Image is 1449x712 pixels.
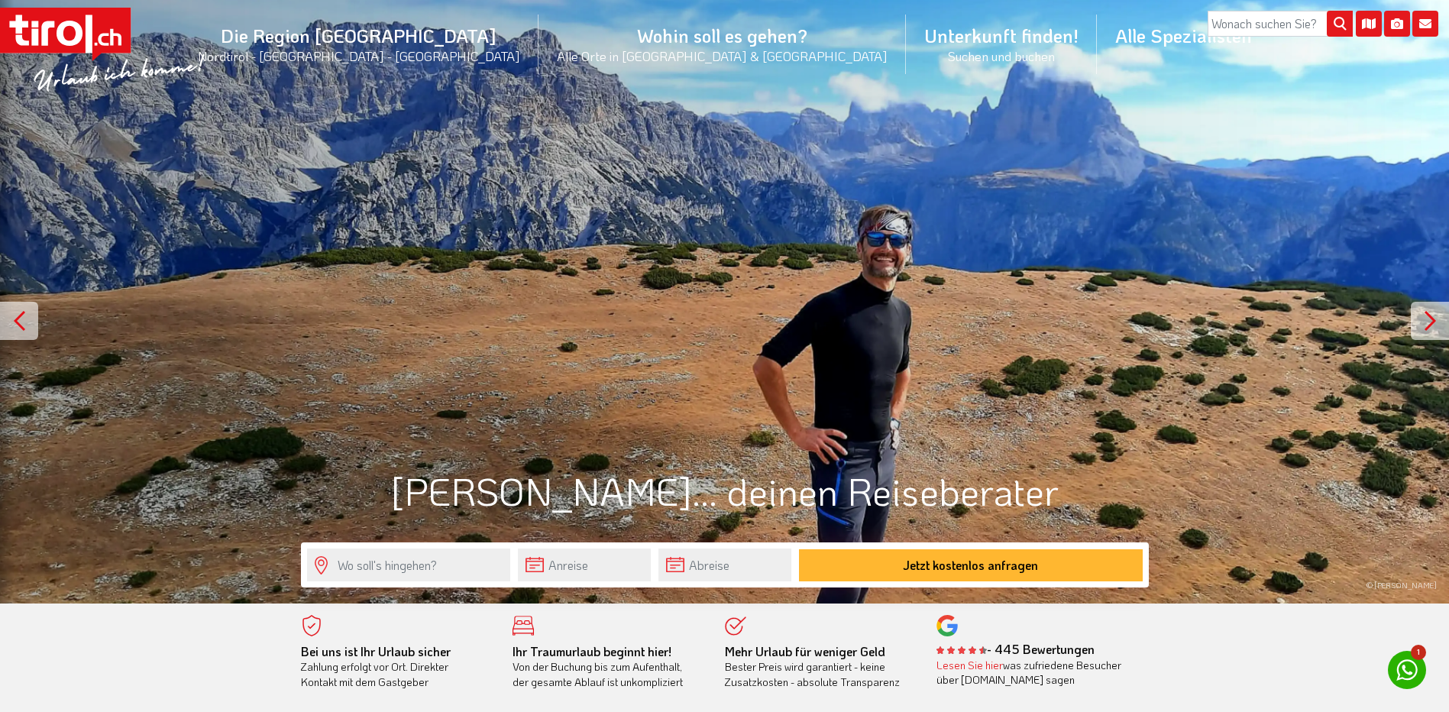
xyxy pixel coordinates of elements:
[301,470,1149,512] h1: [PERSON_NAME]... deinen Reiseberater
[936,658,1126,688] div: was zufriedene Besucher über [DOMAIN_NAME] sagen
[513,643,671,659] b: Ihr Traumurlaub beginnt hier!
[725,643,885,659] b: Mehr Urlaub für weniger Geld
[936,641,1095,657] b: - 445 Bewertungen
[307,549,510,581] input: Wo soll's hingehen?
[1412,11,1438,37] i: Kontakt
[1411,645,1426,660] span: 1
[1388,651,1426,689] a: 1
[301,643,451,659] b: Bei uns ist Ihr Urlaub sicher
[1384,11,1410,37] i: Fotogalerie
[539,7,906,81] a: Wohin soll es gehen?Alle Orte in [GEOGRAPHIC_DATA] & [GEOGRAPHIC_DATA]
[799,549,1143,581] button: Jetzt kostenlos anfragen
[301,644,490,690] div: Zahlung erfolgt vor Ort. Direkter Kontakt mit dem Gastgeber
[936,658,1003,672] a: Lesen Sie hier
[180,7,539,81] a: Die Region [GEOGRAPHIC_DATA]Nordtirol - [GEOGRAPHIC_DATA] - [GEOGRAPHIC_DATA]
[1356,11,1382,37] i: Karte öffnen
[924,47,1079,64] small: Suchen und buchen
[198,47,520,64] small: Nordtirol - [GEOGRAPHIC_DATA] - [GEOGRAPHIC_DATA]
[513,644,702,690] div: Von der Buchung bis zum Aufenthalt, der gesamte Ablauf ist unkompliziert
[658,549,791,581] input: Abreise
[518,549,651,581] input: Anreise
[557,47,888,64] small: Alle Orte in [GEOGRAPHIC_DATA] & [GEOGRAPHIC_DATA]
[725,644,914,690] div: Bester Preis wird garantiert - keine Zusatzkosten - absolute Transparenz
[906,7,1097,81] a: Unterkunft finden!Suchen und buchen
[1208,11,1353,37] input: Wonach suchen Sie?
[1097,7,1270,64] a: Alle Spezialisten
